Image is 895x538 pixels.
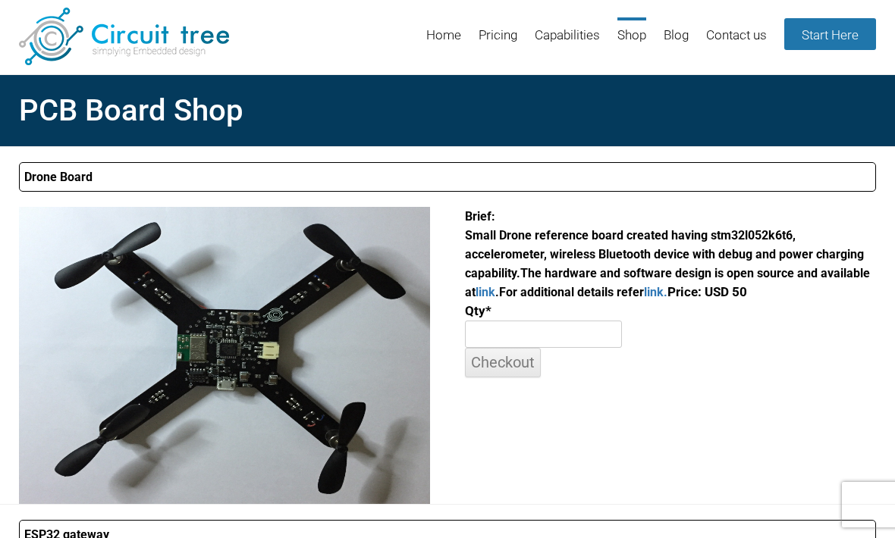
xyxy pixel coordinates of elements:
a: link. [644,285,667,299]
a: Pricing [479,17,517,67]
a: Capabilities [535,17,600,67]
h1: PCB Board Shop [19,88,876,133]
a: Shop [617,17,646,67]
a: Contact us [706,17,767,67]
input: Checkout [465,348,541,377]
span: Brief: Small Drone reference board created having stm32l052k6t6, accelerometer, wireless Bluetoot... [465,209,864,280]
a: Start Here [784,18,876,50]
a: Blog [664,17,689,67]
span: The hardware and software design is open source and available at . [465,266,870,299]
span: For additional details refer [499,285,667,299]
a: Home [426,17,461,67]
img: Circuit Tree [19,8,229,65]
a: link [476,285,495,299]
div: Price: USD 50 Qty [465,207,876,377]
summary: Drone Board [19,162,876,192]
